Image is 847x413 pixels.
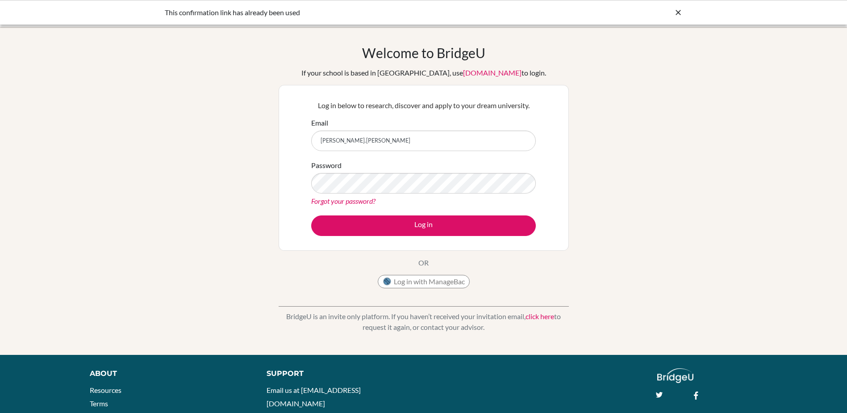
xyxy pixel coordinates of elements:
p: OR [418,257,429,268]
label: Password [311,160,342,171]
h1: Welcome to BridgeU [362,45,485,61]
p: BridgeU is an invite only platform. If you haven’t received your invitation email, to request it ... [279,311,569,333]
label: Email [311,118,328,128]
div: About [90,368,246,379]
div: Support [267,368,413,379]
a: click here [526,312,554,320]
p: Log in below to research, discover and apply to your dream university. [311,100,536,111]
div: If your school is based in [GEOGRAPHIC_DATA], use to login. [301,67,546,78]
a: [DOMAIN_NAME] [463,68,522,77]
button: Log in [311,215,536,236]
img: logo_white@2x-f4f0deed5e89b7ecb1c2cc34c3e3d731f90f0f143d5ea2071677605dd97b5244.png [657,368,693,383]
a: Forgot your password? [311,197,376,205]
button: Log in with ManageBac [378,275,470,288]
a: Email us at [EMAIL_ADDRESS][DOMAIN_NAME] [267,386,361,408]
a: Terms [90,399,108,408]
a: Resources [90,386,121,394]
div: This confirmation link has already been used [165,7,549,18]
